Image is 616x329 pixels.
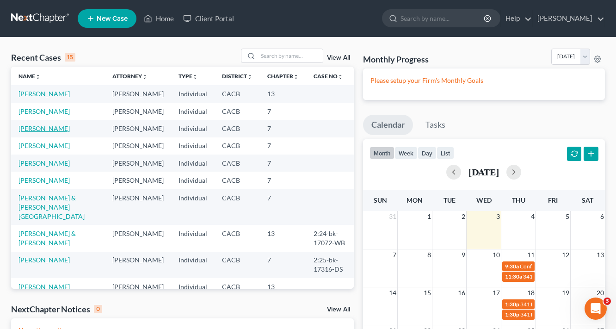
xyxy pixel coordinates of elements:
[561,249,570,261] span: 12
[505,273,522,280] span: 11:30a
[222,73,253,80] a: Districtunfold_more
[306,225,354,251] td: 2:24-bk-17072-WB
[461,211,466,222] span: 2
[314,73,343,80] a: Case Nounfold_more
[171,252,215,278] td: Individual
[105,155,171,172] td: [PERSON_NAME]
[97,15,128,22] span: New Case
[374,196,387,204] span: Sun
[363,54,429,65] h3: Monthly Progress
[533,10,604,27] a: [PERSON_NAME]
[520,311,603,318] span: 341 Hearing for [PERSON_NAME]
[267,73,299,80] a: Chapterunfold_more
[171,85,215,102] td: Individual
[457,287,466,298] span: 16
[18,90,70,98] a: [PERSON_NAME]
[215,172,260,189] td: CACB
[215,252,260,278] td: CACB
[18,176,70,184] a: [PERSON_NAME]
[65,53,75,62] div: 15
[260,85,306,102] td: 13
[492,249,501,261] span: 10
[418,147,437,159] button: day
[476,196,492,204] span: Wed
[247,74,253,80] i: unfold_more
[495,211,501,222] span: 3
[260,225,306,251] td: 13
[260,103,306,120] td: 7
[388,211,397,222] span: 31
[492,287,501,298] span: 17
[11,304,102,315] div: NextChapter Notices
[105,137,171,155] td: [PERSON_NAME]
[105,103,171,120] td: [PERSON_NAME]
[260,155,306,172] td: 7
[171,172,215,189] td: Individual
[400,10,485,27] input: Search by name...
[11,52,75,63] div: Recent Cases
[171,137,215,155] td: Individual
[306,252,354,278] td: 2:25-bk-17316-DS
[105,172,171,189] td: [PERSON_NAME]
[338,74,343,80] i: unfold_more
[215,120,260,137] td: CACB
[215,225,260,251] td: CACB
[215,155,260,172] td: CACB
[171,155,215,172] td: Individual
[105,85,171,102] td: [PERSON_NAME]
[526,249,536,261] span: 11
[171,225,215,251] td: Individual
[596,249,605,261] span: 13
[139,10,179,27] a: Home
[585,298,607,320] iframe: Intercom live chat
[18,283,70,291] a: [PERSON_NAME]
[394,147,418,159] button: week
[18,124,70,132] a: [PERSON_NAME]
[105,120,171,137] td: [PERSON_NAME]
[260,137,306,155] td: 7
[171,103,215,120] td: Individual
[179,10,239,27] a: Client Portal
[171,278,215,295] td: Individual
[105,278,171,295] td: [PERSON_NAME]
[501,10,532,27] a: Help
[604,298,611,305] span: 3
[461,249,466,261] span: 9
[363,115,413,135] a: Calendar
[370,76,598,85] p: Please setup your Firm's Monthly Goals
[599,211,605,222] span: 6
[215,85,260,102] td: CACB
[370,147,394,159] button: month
[505,301,519,308] span: 1:30p
[215,137,260,155] td: CACB
[94,305,102,313] div: 0
[215,278,260,295] td: CACB
[561,287,570,298] span: 19
[417,115,454,135] a: Tasks
[468,167,499,177] h2: [DATE]
[505,263,519,270] span: 9:30a
[423,287,432,298] span: 15
[407,196,423,204] span: Mon
[260,172,306,189] td: 7
[523,273,606,280] span: 341 Hearing for [PERSON_NAME]
[444,196,456,204] span: Tue
[258,49,323,62] input: Search by name...
[260,120,306,137] td: 7
[179,73,198,80] a: Typeunfold_more
[18,230,76,247] a: [PERSON_NAME] & [PERSON_NAME]
[388,287,397,298] span: 14
[565,211,570,222] span: 5
[18,73,41,80] a: Nameunfold_more
[582,196,593,204] span: Sat
[105,225,171,251] td: [PERSON_NAME]
[437,147,454,159] button: list
[520,301,603,308] span: 341 Hearing for [PERSON_NAME]
[18,107,70,115] a: [PERSON_NAME]
[142,74,148,80] i: unfold_more
[548,196,558,204] span: Fri
[392,249,397,261] span: 7
[505,311,519,318] span: 1:30p
[112,73,148,80] a: Attorneyunfold_more
[171,189,215,225] td: Individual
